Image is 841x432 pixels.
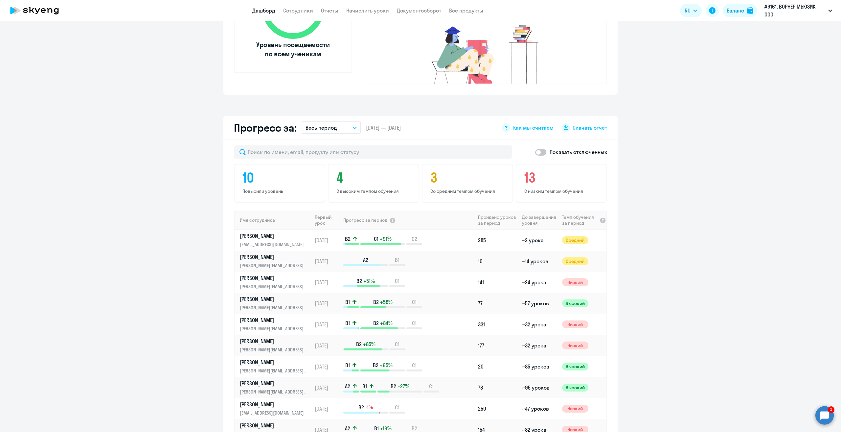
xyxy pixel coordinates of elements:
th: Имя сотрудника [235,211,312,230]
span: +91% [380,235,392,242]
td: 331 [475,314,519,335]
a: [PERSON_NAME][EMAIL_ADDRESS][DOMAIN_NAME] [240,232,312,248]
span: B1 [345,319,350,327]
span: +51% [363,277,375,285]
span: Скачать отчет [573,124,607,131]
span: B2 [356,277,362,285]
span: C1 [374,235,378,242]
span: [DATE] — [DATE] [366,124,401,131]
span: Прогресс за период [343,217,387,223]
a: [PERSON_NAME][PERSON_NAME][EMAIL_ADDRESS][DOMAIN_NAME] [240,338,312,353]
a: [PERSON_NAME][PERSON_NAME][EMAIL_ADDRESS][DOMAIN_NAME] [240,317,312,332]
span: Низкий [562,278,588,286]
h4: 4 [336,170,413,186]
p: [PERSON_NAME] [240,359,307,366]
span: Низкий [562,342,588,349]
div: Баланс [727,7,744,14]
span: C1 [395,277,399,285]
a: Сотрудники [283,7,313,14]
span: C1 [412,298,417,306]
span: C1 [429,383,434,390]
span: +84% [380,319,393,327]
span: Уровень посещаемости по всем ученикам [255,40,331,59]
p: Показать отключенных [550,148,607,156]
td: 141 [475,272,519,293]
span: B2 [373,298,379,306]
a: [PERSON_NAME][PERSON_NAME][EMAIL_ADDRESS][PERSON_NAME][DOMAIN_NAME] [240,359,312,374]
span: B1 [395,256,399,264]
a: Балансbalance [723,4,757,17]
button: Весь период [302,121,361,134]
td: 177 [475,335,519,356]
span: B2 [412,425,417,432]
a: [PERSON_NAME][PERSON_NAME][EMAIL_ADDRESS][DOMAIN_NAME] [240,380,312,395]
p: [PERSON_NAME] [240,380,307,387]
td: [DATE] [312,356,343,377]
span: +16% [380,425,392,432]
p: [PERSON_NAME][EMAIL_ADDRESS][DOMAIN_NAME] [240,325,307,332]
span: B1 [345,362,350,369]
span: Средний [562,257,588,265]
a: Все продукты [449,7,483,14]
a: Дашборд [252,7,275,14]
span: B2 [373,319,379,327]
span: C1 [395,341,399,348]
a: [PERSON_NAME][PERSON_NAME][EMAIL_ADDRESS][DOMAIN_NAME] [240,274,312,290]
p: [PERSON_NAME] [240,338,307,345]
a: Начислить уроки [346,7,389,14]
p: Весь период [306,124,337,132]
td: 78 [475,377,519,398]
span: B1 [345,298,350,306]
p: [PERSON_NAME] [240,295,307,303]
p: #9161, ВОРНЕР МЬЮЗИК, ООО [764,3,826,18]
h2: Прогресс за: [234,121,296,134]
p: [PERSON_NAME] [240,253,307,261]
p: С высоким темпом обучения [336,188,413,194]
img: no-truants [419,23,551,84]
span: Как мы считаем [513,124,554,131]
span: B2 [391,383,396,390]
span: B2 [373,362,378,369]
span: Высокий [562,299,588,307]
span: B2 [345,235,351,242]
p: [PERSON_NAME][EMAIL_ADDRESS][DOMAIN_NAME] [240,346,307,353]
td: 20 [475,356,519,377]
span: C1 [412,362,417,369]
td: [DATE] [312,272,343,293]
span: C2 [412,235,417,242]
span: -1% [365,404,373,411]
h4: 10 [242,170,319,186]
a: [PERSON_NAME][PERSON_NAME][EMAIL_ADDRESS][DOMAIN_NAME] [240,295,312,311]
h4: 13 [524,170,601,186]
td: [DATE] [312,398,343,419]
span: Низкий [562,320,588,328]
a: Отчеты [321,7,338,14]
span: A2 [363,256,368,264]
td: [DATE] [312,335,343,356]
td: 285 [475,230,519,251]
td: ~32 урока [519,335,559,356]
h4: 3 [430,170,507,186]
a: [PERSON_NAME][EMAIL_ADDRESS][DOMAIN_NAME] [240,401,312,417]
p: [PERSON_NAME] [240,274,307,282]
input: Поиск по имени, email, продукту или статусу [234,145,512,159]
p: С низким темпом обучения [524,188,601,194]
span: Низкий [562,405,588,413]
button: #9161, ВОРНЕР МЬЮЗИК, ООО [761,3,835,18]
p: [PERSON_NAME][EMAIL_ADDRESS][DOMAIN_NAME] [240,283,307,290]
span: +27% [398,383,409,390]
span: B1 [362,383,367,390]
p: Повысили уровень [242,188,319,194]
p: [PERSON_NAME][EMAIL_ADDRESS][DOMAIN_NAME] [240,388,307,395]
td: ~85 уроков [519,356,559,377]
td: [DATE] [312,251,343,272]
p: [PERSON_NAME][EMAIL_ADDRESS][PERSON_NAME][DOMAIN_NAME] [240,367,307,374]
th: Пройдено уроков за период [475,211,519,230]
span: RU [685,7,691,14]
span: B2 [358,404,364,411]
td: ~2 урока [519,230,559,251]
span: B1 [374,425,379,432]
p: [EMAIL_ADDRESS][DOMAIN_NAME] [240,241,307,248]
span: A2 [345,425,350,432]
span: Высокий [562,363,588,370]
